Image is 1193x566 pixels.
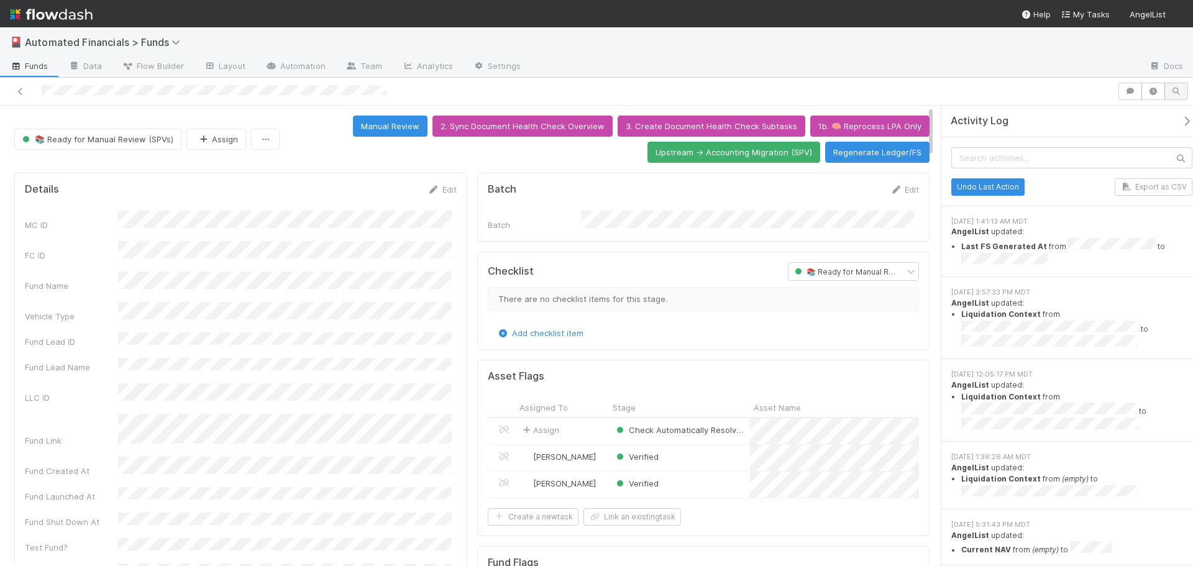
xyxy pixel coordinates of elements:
[194,57,255,77] a: Layout
[951,369,1192,380] div: [DATE] 12:05:17 PM MDT
[890,185,919,194] a: Edit
[25,490,118,503] div: Fund Launched At
[488,183,516,196] h5: Batch
[614,452,659,462] span: Verified
[618,116,805,137] button: 3. Create Document Health Check Subtasks
[1062,474,1089,483] em: (empty)
[25,541,118,554] div: Test Fund?
[961,391,1192,432] li: from to
[614,477,659,490] div: Verified
[112,57,194,77] a: Flow Builder
[488,370,544,383] h5: Asset Flags
[497,328,583,338] a: Add checklist item
[1115,178,1192,196] button: Export as CSV
[521,424,559,436] span: Assign
[25,391,118,404] div: LLC ID
[521,450,596,463] div: [PERSON_NAME]
[25,465,118,477] div: Fund Created At
[432,116,613,137] button: 2. Sync Document Health Check Overview
[951,298,1192,350] div: updated:
[951,531,989,540] strong: AngelList
[25,36,186,48] span: Automated Financials > Funds
[25,183,59,196] h5: Details
[583,508,681,526] button: Link an existingtask
[533,452,596,462] span: [PERSON_NAME]
[519,401,568,414] span: Assigned To
[961,541,1192,556] li: from to
[951,380,1192,432] div: updated:
[961,242,1047,251] strong: Last FS Generated At
[951,147,1192,168] input: Search activities...
[951,298,989,308] strong: AngelList
[10,37,22,47] span: 🎴
[951,530,1192,556] div: updated:
[613,401,636,414] span: Stage
[1032,545,1059,555] em: (empty)
[961,473,1192,500] li: from to
[961,545,1011,555] strong: Current NAV
[25,434,118,447] div: Fund Link
[1171,9,1183,21] img: avatar_574f8970-b283-40ff-a3d7-26909d9947cc.png
[336,57,392,77] a: Team
[792,267,936,276] span: 📚 Ready for Manual Review (SPVs)
[25,219,118,231] div: MC ID
[614,425,746,435] span: Check Automatically Resolved
[10,60,48,72] span: Funds
[951,380,989,390] strong: AngelList
[961,309,1192,350] li: from to
[25,280,118,292] div: Fund Name
[1061,9,1110,19] span: My Tasks
[521,477,596,490] div: [PERSON_NAME]
[951,227,989,236] strong: AngelList
[353,116,427,137] button: Manual Review
[427,185,457,194] a: Edit
[951,462,1192,500] div: updated:
[961,392,1041,401] strong: Liquidation Context
[1139,57,1193,77] a: Docs
[521,478,531,488] img: avatar_cd4e5e5e-3003-49e5-bc76-fd776f359de9.png
[614,450,659,463] div: Verified
[1061,8,1110,21] a: My Tasks
[25,335,118,348] div: Fund Lead ID
[463,57,531,77] a: Settings
[614,478,659,488] span: Verified
[25,249,118,262] div: FC ID
[647,142,820,163] button: Upstream -> Accounting Migration (SPV)
[488,287,920,311] div: There are no checklist items for this stage.
[961,474,1041,483] strong: Liquidation Context
[20,134,173,144] span: 📚 Ready for Manual Review (SPVs)
[255,57,336,77] a: Automation
[488,265,534,278] h5: Checklist
[951,452,1192,462] div: [DATE] 1:36:26 AM MDT
[10,4,93,25] img: logo-inverted-e16ddd16eac7371096b0.svg
[951,463,989,472] strong: AngelList
[488,219,581,231] div: Batch
[14,129,181,150] button: 📚 Ready for Manual Review (SPVs)
[754,401,801,414] span: Asset Name
[951,178,1025,196] button: Undo Last Action
[1021,8,1051,21] div: Help
[614,424,744,436] div: Check Automatically Resolved
[392,57,463,77] a: Analytics
[961,238,1192,268] li: from to
[825,142,930,163] button: Regenerate Ledger/FS
[961,309,1041,319] strong: Liquidation Context
[951,226,1192,267] div: updated:
[1130,9,1166,19] span: AngelList
[488,508,578,526] button: Create a newtask
[186,129,246,150] button: Assign
[951,216,1192,227] div: [DATE] 1:41:13 AM MDT
[25,361,118,373] div: Fund Lead Name
[25,516,118,528] div: Fund Shut Down At
[810,116,930,137] button: 1b. 🧠 Reprocess LPA Only
[951,519,1192,530] div: [DATE] 5:31:43 PM MDT
[521,452,531,462] img: avatar_1a1d5361-16dd-4910-a949-020dcd9f55a3.png
[951,287,1192,298] div: [DATE] 3:57:33 PM MDT
[951,115,1008,127] span: Activity Log
[25,310,118,322] div: Vehicle Type
[122,60,184,72] span: Flow Builder
[533,478,596,488] span: [PERSON_NAME]
[58,57,112,77] a: Data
